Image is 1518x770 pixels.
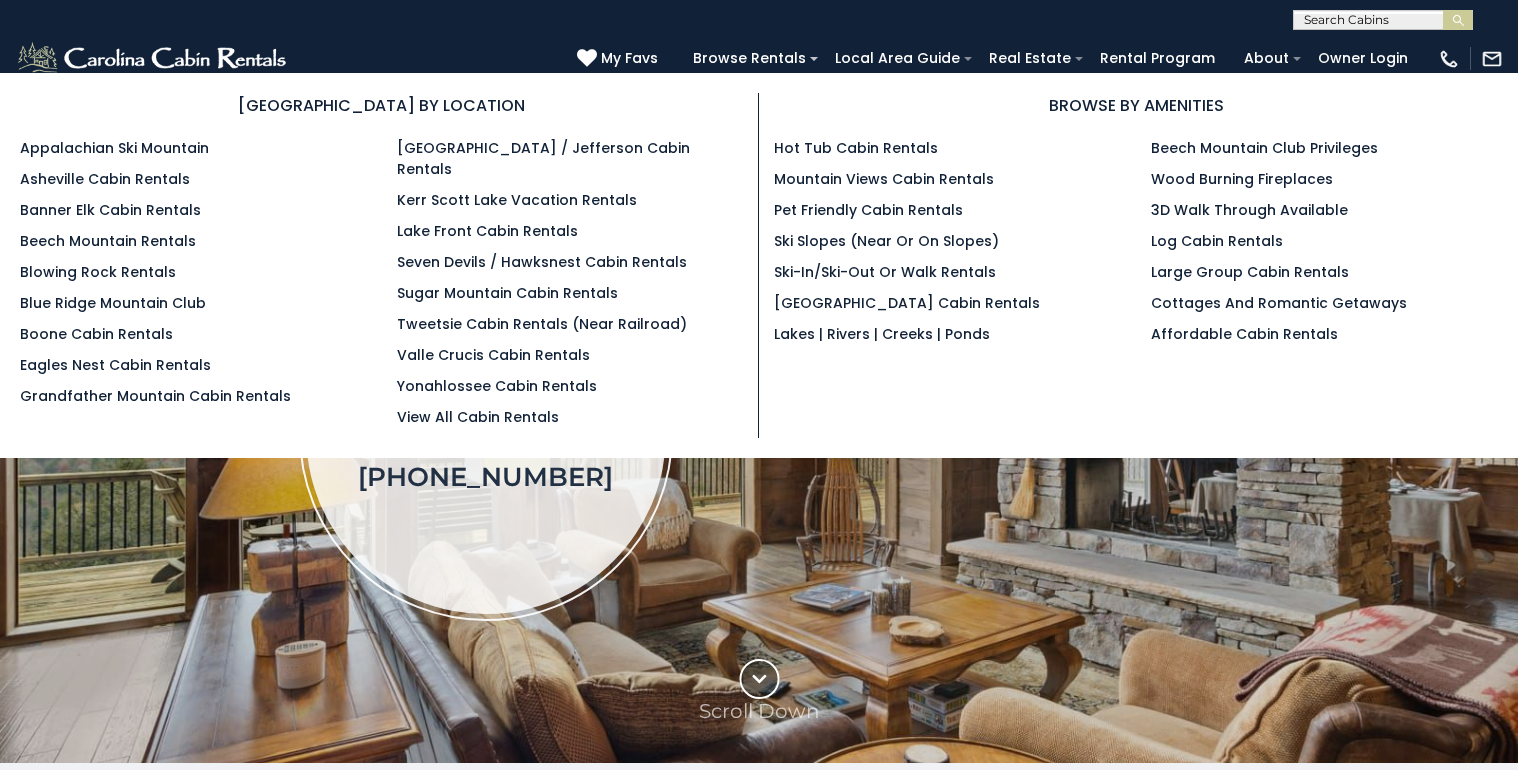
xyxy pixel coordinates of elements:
[358,461,613,493] a: [PHONE_NUMBER]
[20,93,743,118] h3: [GEOGRAPHIC_DATA] BY LOCATION
[20,262,176,282] a: Blowing Rock Rentals
[1151,231,1283,251] a: Log Cabin Rentals
[774,93,1498,118] h3: BROWSE BY AMENITIES
[1438,48,1460,70] img: phone-regular-white.png
[825,43,970,74] a: Local Area Guide
[20,386,291,406] a: Grandfather Mountain Cabin Rentals
[20,200,201,220] a: Banner Elk Cabin Rentals
[577,48,663,70] a: My Favs
[20,355,211,375] a: Eagles Nest Cabin Rentals
[15,39,292,79] img: White-1-2.png
[1151,200,1348,220] a: 3D Walk Through Available
[397,283,618,303] a: Sugar Mountain Cabin Rentals
[774,138,938,158] a: Hot Tub Cabin Rentals
[979,43,1081,74] a: Real Estate
[1151,138,1378,158] a: Beech Mountain Club Privileges
[397,221,578,241] a: Lake Front Cabin Rentals
[397,138,690,179] a: [GEOGRAPHIC_DATA] / Jefferson Cabin Rentals
[1151,169,1333,189] a: Wood Burning Fireplaces
[601,48,658,69] span: My Favs
[683,43,816,74] a: Browse Rentals
[20,169,190,189] a: Asheville Cabin Rentals
[20,324,173,344] a: Boone Cabin Rentals
[397,314,687,334] a: Tweetsie Cabin Rentals (Near Railroad)
[774,169,994,189] a: Mountain Views Cabin Rentals
[20,138,209,158] a: Appalachian Ski Mountain
[20,231,196,251] a: Beech Mountain Rentals
[397,407,559,427] a: View All Cabin Rentals
[1151,293,1407,313] a: Cottages and Romantic Getaways
[774,231,999,251] a: Ski Slopes (Near or On Slopes)
[774,324,990,344] a: Lakes | Rivers | Creeks | Ponds
[397,252,687,272] a: Seven Devils / Hawksnest Cabin Rentals
[1308,43,1418,74] a: Owner Login
[699,699,820,723] p: Scroll Down
[774,200,963,220] a: Pet Friendly Cabin Rentals
[774,293,1040,313] a: [GEOGRAPHIC_DATA] Cabin Rentals
[1090,43,1225,74] a: Rental Program
[20,293,206,313] a: Blue Ridge Mountain Club
[397,376,597,396] a: Yonahlossee Cabin Rentals
[1481,48,1503,70] img: mail-regular-white.png
[397,190,637,210] a: Kerr Scott Lake Vacation Rentals
[397,345,590,365] a: Valle Crucis Cabin Rentals
[774,262,996,282] a: Ski-in/Ski-Out or Walk Rentals
[1234,43,1299,74] a: About
[1151,262,1349,282] a: Large Group Cabin Rentals
[1151,324,1338,344] a: Affordable Cabin Rentals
